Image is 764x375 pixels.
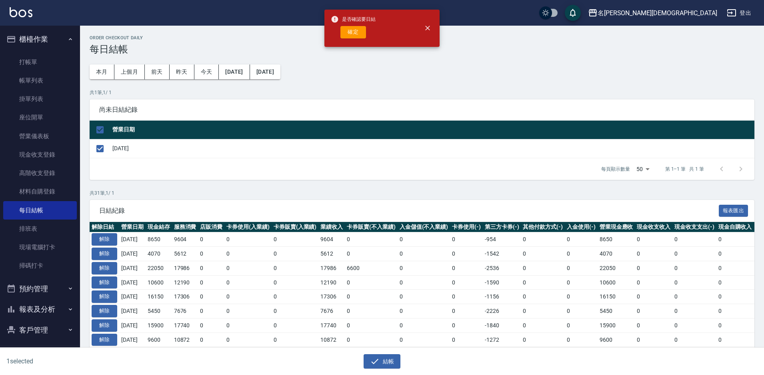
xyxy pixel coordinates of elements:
button: 上個月 [114,65,145,79]
h2: Order checkout daily [90,35,754,40]
td: 15900 [598,318,635,333]
td: 0 [716,333,754,347]
button: 客戶管理 [3,320,77,341]
td: 0 [224,232,272,247]
td: 0 [672,261,716,275]
h6: 1 selected [6,356,190,366]
td: 5612 [318,247,345,261]
td: 9600 [598,333,635,347]
th: 營業日期 [119,222,146,232]
button: 解除 [92,233,117,246]
td: 0 [345,304,398,319]
a: 高階收支登錄 [3,164,77,182]
td: 0 [635,290,672,304]
td: 0 [635,232,672,247]
td: [DATE] [119,232,146,247]
td: 0 [672,333,716,347]
td: 0 [398,247,450,261]
td: 0 [716,290,754,304]
div: 50 [633,158,652,180]
td: 0 [565,318,598,333]
td: 0 [198,232,224,247]
td: -1542 [483,247,521,261]
td: [DATE] [110,139,754,158]
a: 報表匯出 [719,206,748,214]
td: 0 [450,304,483,319]
button: 解除 [92,305,117,317]
td: 0 [272,275,319,290]
p: 共 31 筆, 1 / 1 [90,190,754,197]
td: 0 [672,275,716,290]
td: 0 [224,318,272,333]
td: -1590 [483,275,521,290]
td: 0 [450,261,483,275]
a: 掛單列表 [3,90,77,108]
button: 員工及薪資 [3,340,77,361]
td: 0 [635,261,672,275]
td: 0 [716,275,754,290]
th: 營業日期 [110,121,754,139]
td: 0 [521,333,565,347]
td: 0 [398,261,450,275]
td: -1840 [483,318,521,333]
th: 卡券販賣(入業績) [272,222,319,232]
td: 0 [521,290,565,304]
th: 現金結存 [146,222,172,232]
td: 0 [521,247,565,261]
td: 0 [635,304,672,319]
button: 報表匯出 [719,205,748,217]
td: 0 [672,304,716,319]
td: [DATE] [119,304,146,319]
div: 名[PERSON_NAME][DEMOGRAPHIC_DATA] [598,8,717,18]
button: save [565,5,581,21]
span: 日結紀錄 [99,207,719,215]
button: 解除 [92,262,117,274]
td: 12190 [172,275,198,290]
td: 5450 [146,304,172,319]
td: 0 [198,333,224,347]
td: 10600 [598,275,635,290]
td: 0 [565,275,598,290]
button: 解除 [92,319,117,332]
th: 服務消費 [172,222,198,232]
td: 0 [224,261,272,275]
td: 0 [450,333,483,347]
td: 0 [450,247,483,261]
button: 昨天 [170,65,194,79]
td: 0 [521,261,565,275]
button: [DATE] [250,65,280,79]
th: 店販消費 [198,222,224,232]
td: 9600 [146,333,172,347]
td: 0 [716,318,754,333]
td: 0 [224,304,272,319]
td: 0 [521,304,565,319]
th: 入金儲值(不入業績) [398,222,450,232]
td: 12190 [318,275,345,290]
td: 8650 [598,232,635,247]
a: 現金收支登錄 [3,145,77,164]
td: 0 [224,290,272,304]
a: 帳單列表 [3,71,77,90]
td: 17306 [318,290,345,304]
button: 結帳 [364,354,401,369]
td: 0 [521,232,565,247]
td: 16150 [598,290,635,304]
a: 打帳單 [3,53,77,71]
td: [DATE] [119,290,146,304]
td: 0 [565,290,598,304]
td: -954 [483,232,521,247]
td: 0 [198,261,224,275]
button: 解除 [92,276,117,289]
span: 是否確認要日結 [331,15,376,23]
td: 0 [521,318,565,333]
td: 17740 [318,318,345,333]
h3: 每日結帳 [90,44,754,55]
td: 10872 [172,333,198,347]
td: -1156 [483,290,521,304]
th: 業績收入 [318,222,345,232]
p: 共 1 筆, 1 / 1 [90,89,754,96]
td: 0 [272,318,319,333]
td: 9604 [172,232,198,247]
td: 0 [224,247,272,261]
td: 0 [272,247,319,261]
